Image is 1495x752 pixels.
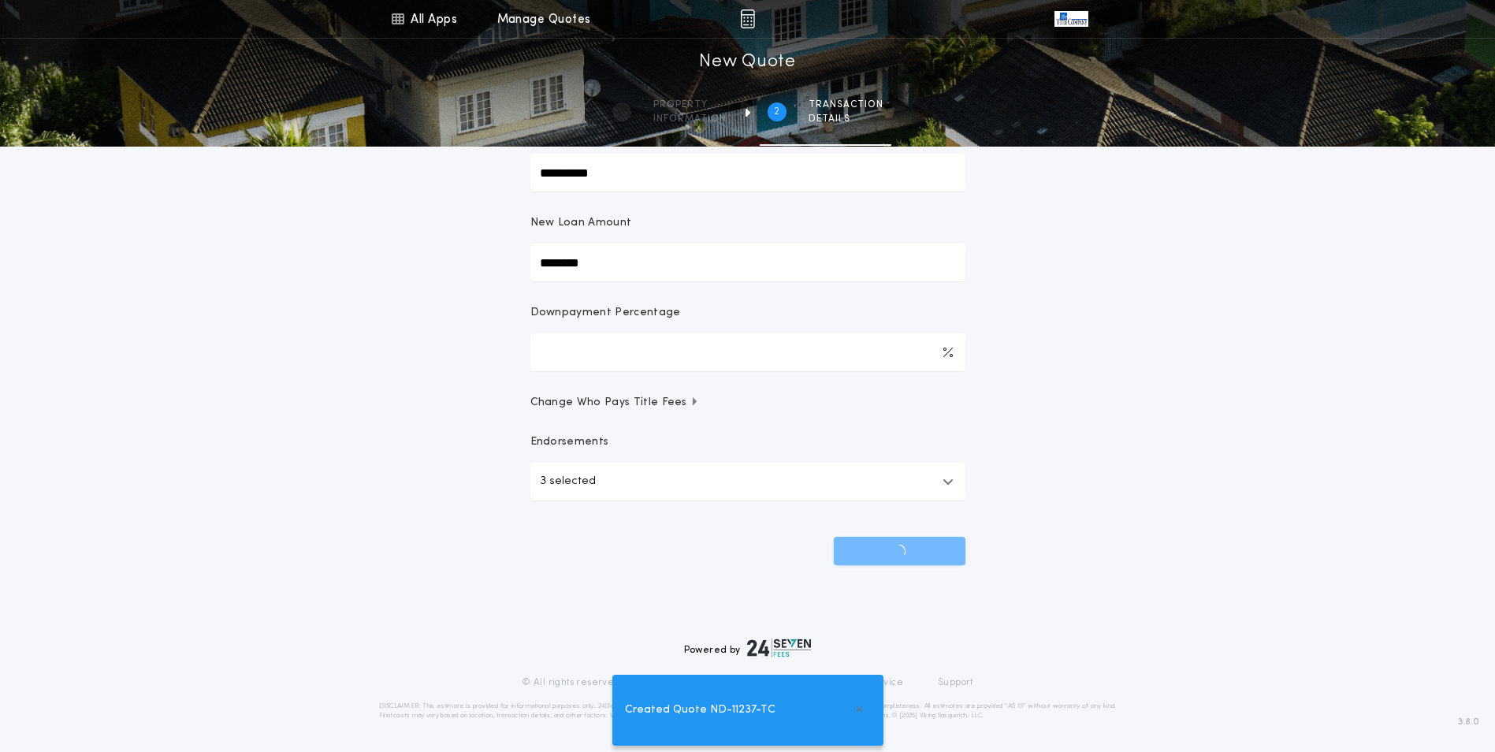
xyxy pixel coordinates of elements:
input: New Loan Amount [530,244,965,281]
img: logo [747,638,812,657]
h2: 2 [774,106,779,118]
span: Created Quote ND-11237-TC [625,702,775,719]
img: vs-icon [1054,11,1088,27]
input: Sale Price [530,154,965,192]
input: Downpayment Percentage [530,333,965,371]
span: information [653,113,727,125]
span: details [809,113,883,125]
p: 3 selected [540,472,596,491]
div: Powered by [684,638,812,657]
button: Change Who Pays Title Fees [530,395,965,411]
img: img [740,9,755,28]
span: Change Who Pays Title Fees [530,395,700,411]
button: 3 selected [530,463,965,501]
p: Downpayment Percentage [530,305,681,321]
p: New Loan Amount [530,215,632,231]
h1: New Quote [699,50,795,75]
span: Transaction [809,99,883,111]
span: Property [653,99,727,111]
p: Endorsements [530,434,965,450]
